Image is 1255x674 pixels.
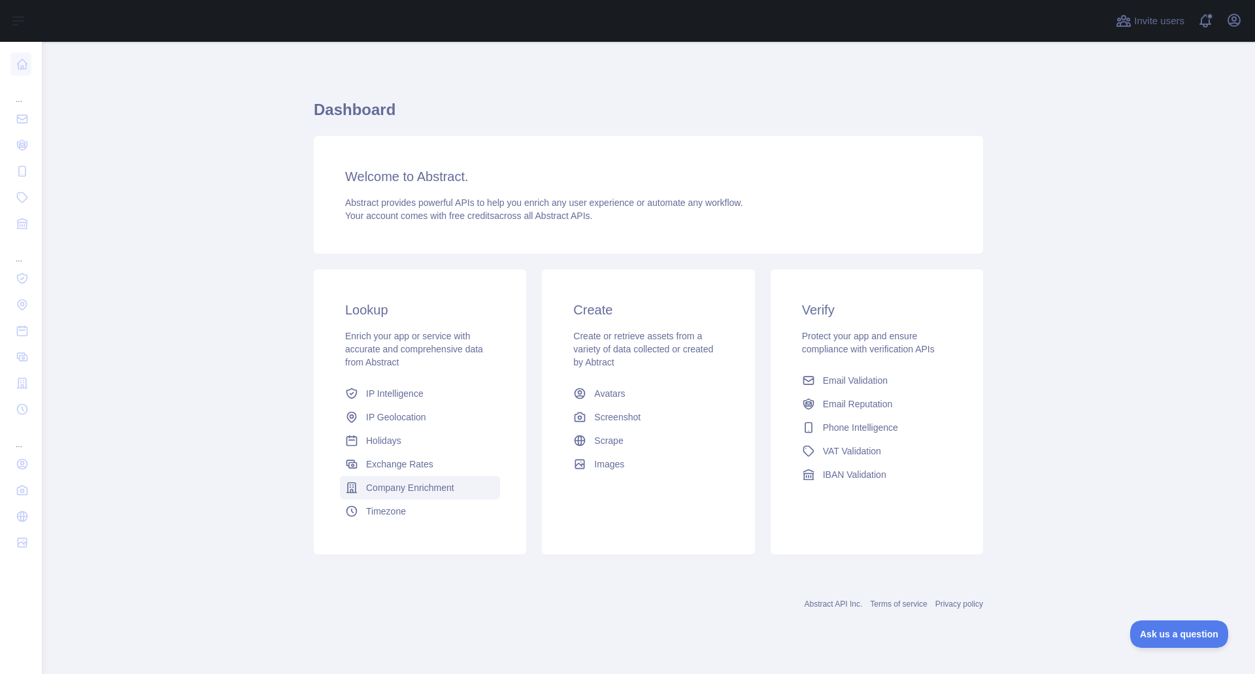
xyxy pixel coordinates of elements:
[340,452,500,476] a: Exchange Rates
[340,429,500,452] a: Holidays
[366,505,406,518] span: Timezone
[449,211,494,221] span: free credits
[568,429,728,452] a: Scrape
[345,167,952,186] h3: Welcome to Abstract.
[823,468,886,481] span: IBAN Validation
[797,369,957,392] a: Email Validation
[802,331,935,354] span: Protect your app and ensure compliance with verification APIs
[568,405,728,429] a: Screenshot
[802,301,952,319] h3: Verify
[366,387,424,400] span: IP Intelligence
[594,458,624,471] span: Images
[345,211,592,221] span: Your account comes with across all Abstract APIs.
[10,424,31,450] div: ...
[366,458,433,471] span: Exchange Rates
[1134,14,1184,29] span: Invite users
[345,331,483,367] span: Enrich your app or service with accurate and comprehensive data from Abstract
[805,599,863,609] a: Abstract API Inc.
[366,411,426,424] span: IP Geolocation
[823,374,888,387] span: Email Validation
[366,481,454,494] span: Company Enrichment
[594,387,625,400] span: Avatars
[935,599,983,609] a: Privacy policy
[1130,620,1229,648] iframe: Toggle Customer Support
[797,439,957,463] a: VAT Validation
[340,499,500,523] a: Timezone
[573,331,713,367] span: Create or retrieve assets from a variety of data collected or created by Abtract
[797,416,957,439] a: Phone Intelligence
[340,382,500,405] a: IP Intelligence
[594,434,623,447] span: Scrape
[573,301,723,319] h3: Create
[366,434,401,447] span: Holidays
[314,99,983,131] h1: Dashboard
[797,392,957,416] a: Email Reputation
[823,421,898,434] span: Phone Intelligence
[594,411,641,424] span: Screenshot
[10,78,31,105] div: ...
[823,445,881,458] span: VAT Validation
[345,197,743,208] span: Abstract provides powerful APIs to help you enrich any user experience or automate any workflow.
[1113,10,1187,31] button: Invite users
[340,476,500,499] a: Company Enrichment
[797,463,957,486] a: IBAN Validation
[823,397,893,411] span: Email Reputation
[345,301,495,319] h3: Lookup
[568,452,728,476] a: Images
[870,599,927,609] a: Terms of service
[340,405,500,429] a: IP Geolocation
[10,238,31,264] div: ...
[568,382,728,405] a: Avatars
